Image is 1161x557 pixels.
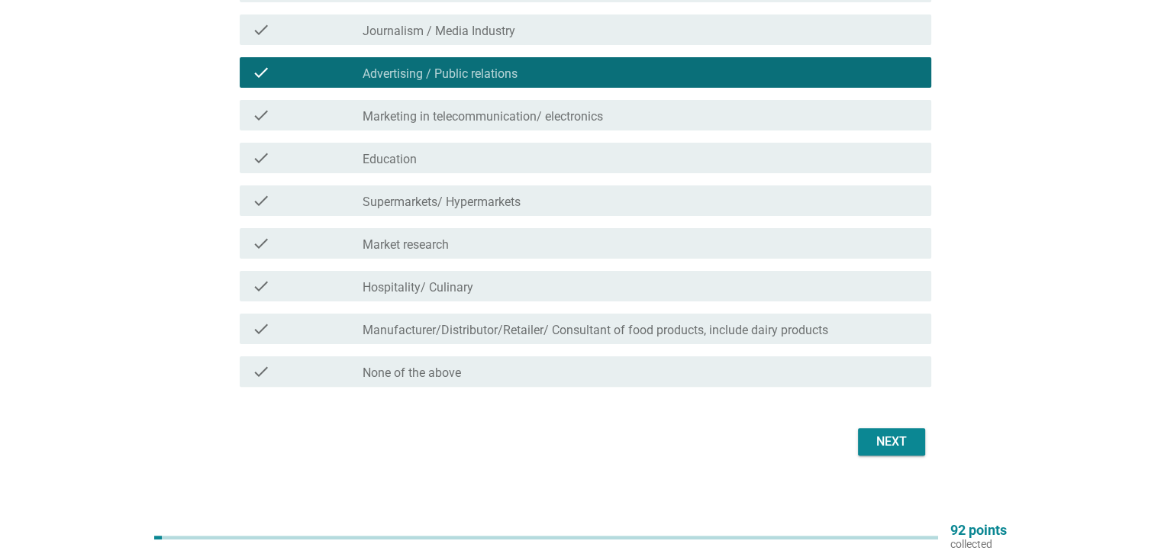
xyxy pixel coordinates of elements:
[252,320,270,338] i: check
[950,523,1007,537] p: 92 points
[363,365,461,381] label: None of the above
[252,277,270,295] i: check
[363,280,473,295] label: Hospitality/ Culinary
[252,21,270,39] i: check
[858,428,925,456] button: Next
[363,109,603,124] label: Marketing in telecommunication/ electronics
[252,234,270,253] i: check
[363,152,417,167] label: Education
[363,66,518,82] label: Advertising / Public relations
[252,149,270,167] i: check
[950,537,1007,551] p: collected
[252,362,270,381] i: check
[252,192,270,210] i: check
[870,433,913,451] div: Next
[363,323,828,338] label: Manufacturer/Distributor/Retailer/ Consultant of food products, include dairy products
[252,63,270,82] i: check
[363,195,521,210] label: Supermarkets/ Hypermarkets
[363,237,449,253] label: Market research
[363,24,515,39] label: Journalism / Media Industry
[252,106,270,124] i: check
